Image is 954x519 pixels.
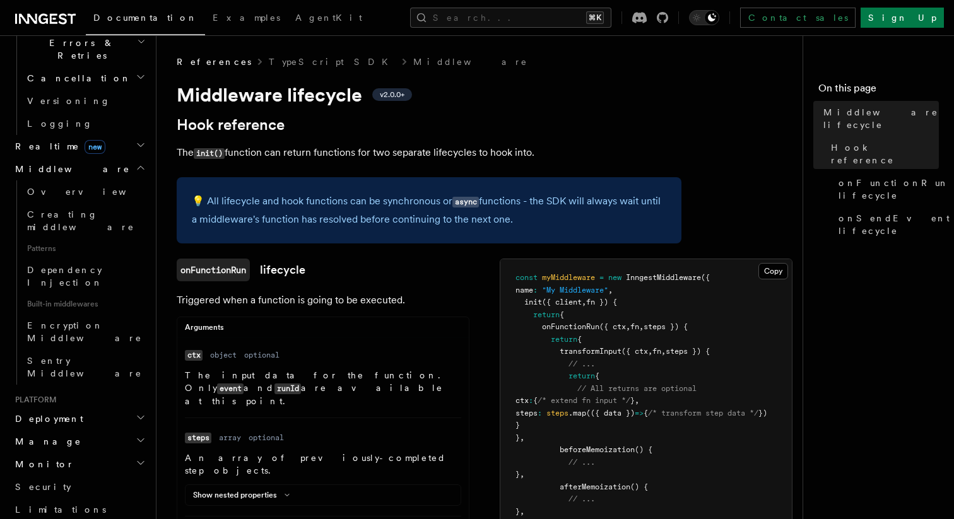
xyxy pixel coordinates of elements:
span: return [533,310,560,319]
span: () { [630,482,648,491]
p: Triggered when a function is going to be executed. [177,291,469,309]
span: : [538,409,542,417]
span: Realtime [10,140,105,153]
code: onFunctionRun [177,259,250,281]
p: The function can return functions for two separate lifecycles to hook into. [177,144,681,162]
a: Hook reference [177,116,285,134]
a: Hook reference [826,136,939,172]
p: 💡 All lifecycle and hook functions can be synchronous or functions - the SDK will always wait unt... [192,192,666,228]
span: Security [15,482,71,492]
span: , [582,298,586,306]
span: afterMemoization [560,482,630,491]
kbd: ⌘K [586,11,604,24]
span: Dependency Injection [27,265,103,288]
span: : [529,396,533,405]
span: "My Middleware" [542,286,608,294]
button: Deployment [10,407,148,430]
a: Security [10,475,148,498]
span: ({ [701,273,710,282]
span: // ... [568,458,595,467]
a: onFunctionRunlifecycle [177,259,305,281]
button: Search...⌘K [410,8,611,28]
span: { [560,310,564,319]
a: Logging [22,112,148,135]
span: }) [758,409,767,417]
span: , [520,507,524,516]
span: fn [630,322,639,331]
span: Built-in middlewares [22,294,148,314]
span: { [533,396,538,405]
span: } [515,470,520,479]
button: Monitor [10,453,148,475]
span: transformInput [560,347,621,356]
span: Logging [27,119,93,129]
span: Sentry Middleware [27,356,142,378]
dd: optional [249,433,284,443]
a: Versioning [22,90,148,112]
span: , [661,347,666,356]
a: Sentry Middleware [22,349,148,385]
span: v2.0.0+ [380,90,404,100]
span: Documentation [93,13,197,23]
p: The input data for the function. Only and are available at this point. [185,369,461,407]
span: myMiddleware [542,273,595,282]
span: Middleware [10,163,130,175]
span: ({ client [542,298,582,306]
span: beforeMemoization [560,445,635,454]
span: Errors & Retries [22,37,137,62]
span: , [626,322,630,331]
button: Show nested properties [193,490,295,500]
button: Manage [10,430,148,453]
span: Patterns [22,238,148,259]
span: , [520,433,524,442]
span: = [599,273,604,282]
span: const [515,273,538,282]
span: // ... [568,359,595,368]
span: fn }) { [586,298,617,306]
span: References [177,55,251,68]
span: Examples [213,13,280,23]
code: steps [185,433,211,443]
a: Documentation [86,4,205,35]
code: event [217,383,244,394]
span: ({ ctx [621,347,648,356]
span: .map [568,409,586,417]
span: Manage [10,435,81,448]
a: Examples [205,4,288,34]
span: { [644,409,648,417]
span: } [515,433,520,442]
span: Deployment [10,412,83,425]
span: Monitor [10,458,74,470]
a: Encryption Middleware [22,314,148,349]
span: : [533,286,538,294]
span: return [551,335,577,344]
a: Creating middleware [22,203,148,238]
span: steps }) { [644,322,688,331]
span: , [635,396,639,405]
a: onSendEvent lifecycle [833,207,939,242]
a: AgentKit [288,4,370,34]
a: Overview [22,180,148,203]
code: ctx [185,350,203,361]
span: Platform [10,395,57,405]
dd: object [210,350,237,360]
span: onSendEvent lifecycle [839,212,950,237]
span: Creating middleware [27,209,134,232]
p: An array of previously-completed step objects. [185,452,461,477]
span: , [608,286,613,294]
h4: On this page [818,81,939,101]
code: async [452,197,479,207]
div: Middleware [10,180,148,385]
span: steps [515,409,538,417]
dd: array [219,433,241,443]
span: InngestMiddleware [626,273,701,282]
a: Sign Up [861,8,944,28]
span: Middleware lifecycle [823,106,939,131]
span: } [515,507,520,516]
a: onFunctionRun lifecycle [833,172,939,207]
span: new [608,273,621,282]
a: TypeScript SDK [269,55,396,68]
span: Cancellation [22,72,131,85]
span: , [648,347,652,356]
button: Copy [758,263,788,279]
